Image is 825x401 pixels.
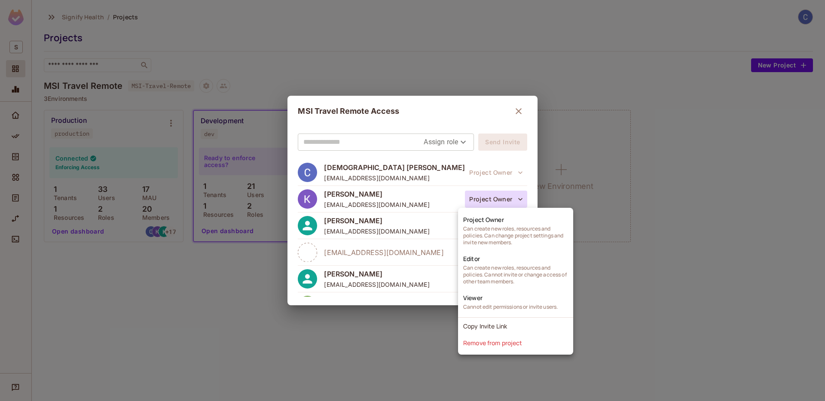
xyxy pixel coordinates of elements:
span: Editor [463,255,480,263]
span: Project Owner [463,216,504,224]
span: Can create new roles, resources and policies. Can change project settings and invite new members. [463,225,568,246]
li: Copy Invite Link [458,318,573,334]
span: Viewer [463,294,483,302]
li: Remove from project [458,334,573,351]
span: Cannot edit permissions or invite users. [463,304,558,310]
span: Can create new roles, resources and policies. Cannot invite or change access of other team members. [463,264,568,285]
